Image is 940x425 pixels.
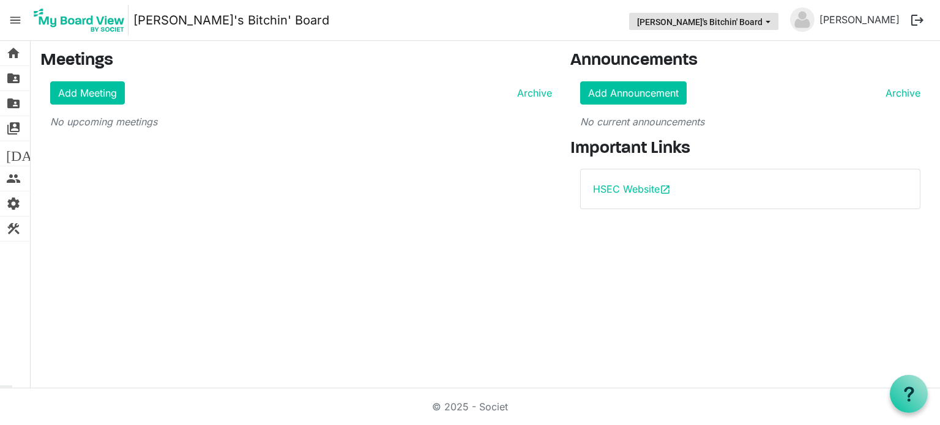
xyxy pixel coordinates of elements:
[6,91,21,116] span: folder_shared
[6,191,21,216] span: settings
[580,114,920,129] p: No current announcements
[40,51,552,72] h3: Meetings
[570,139,930,160] h3: Important Links
[6,66,21,91] span: folder_shared
[905,7,930,33] button: logout
[6,41,21,65] span: home
[50,81,125,105] a: Add Meeting
[6,166,21,191] span: people
[881,86,920,100] a: Archive
[570,51,930,72] h3: Announcements
[432,401,508,413] a: © 2025 - Societ
[580,81,687,105] a: Add Announcement
[6,116,21,141] span: switch_account
[30,5,129,35] img: My Board View Logo
[815,7,905,32] a: [PERSON_NAME]
[790,7,815,32] img: no-profile-picture.svg
[30,5,133,35] a: My Board View Logo
[512,86,552,100] a: Archive
[4,9,27,32] span: menu
[660,184,671,195] span: open_in_new
[629,13,778,30] button: Maria's Bitchin' Board dropdownbutton
[593,183,671,195] a: HSEC Websiteopen_in_new
[133,8,329,32] a: [PERSON_NAME]'s Bitchin' Board
[50,114,552,129] p: No upcoming meetings
[6,216,21,241] span: construction
[6,141,53,166] span: [DATE]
